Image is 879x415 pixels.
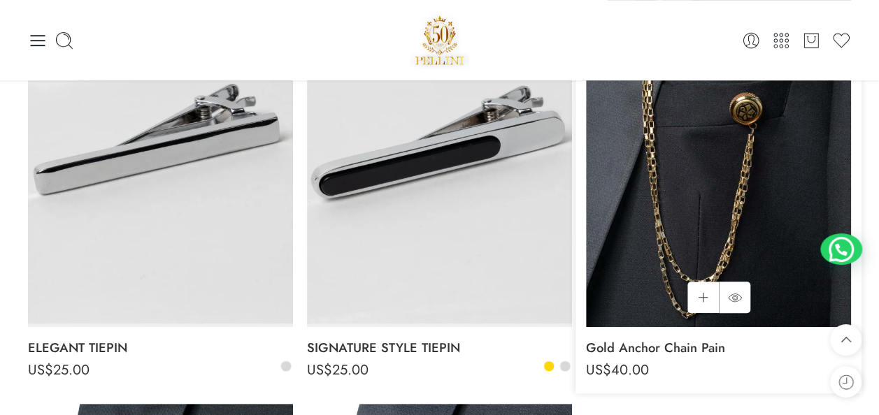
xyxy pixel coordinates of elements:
span: US$ [586,360,611,380]
a: Pellini - [410,10,470,70]
bdi: 40.00 [586,360,649,380]
a: QUICK SHOP [719,282,750,313]
a: Silver [559,360,571,372]
bdi: 25.00 [28,360,90,380]
a: Gold [543,360,555,372]
bdi: 25.00 [307,360,369,380]
span: US$ [28,360,53,380]
a: SIGNATURE STYLE TIEPIN [307,334,572,362]
span: US$ [307,360,332,380]
a: Wishlist [831,31,851,50]
a: Cart [801,31,821,50]
img: Pellini [410,10,470,70]
a: Login / Register [741,31,761,50]
a: Gold Anchor Chain Pain [586,334,851,362]
a: Add to cart: “Gold Anchor Chain Pain” [687,282,719,313]
a: ELEGANT TIEPIN [28,334,293,362]
a: Silver [280,360,292,372]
